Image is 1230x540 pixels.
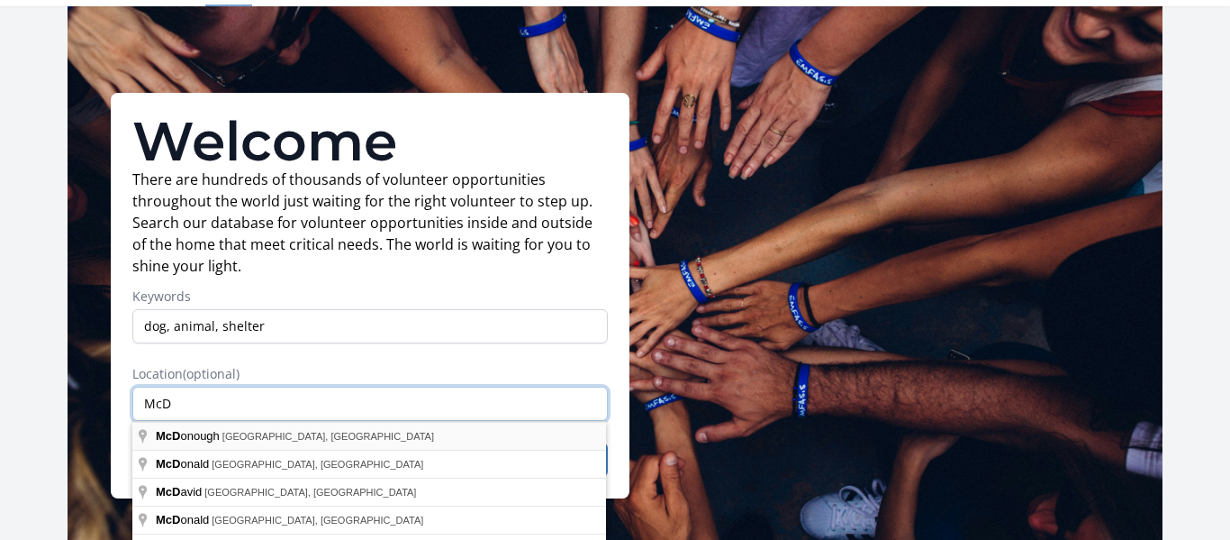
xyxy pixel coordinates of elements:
[156,513,180,526] span: McD
[204,487,416,498] span: [GEOGRAPHIC_DATA], [GEOGRAPHIC_DATA]
[156,457,180,471] span: McD
[156,485,180,499] span: McD
[222,431,434,442] span: [GEOGRAPHIC_DATA], [GEOGRAPHIC_DATA]
[212,515,423,526] span: [GEOGRAPHIC_DATA], [GEOGRAPHIC_DATA]
[156,429,222,443] span: onough
[132,169,608,277] p: There are hundreds of thousands of volunteer opportunities throughout the world just waiting for ...
[132,288,608,306] label: Keywords
[132,387,608,421] input: Enter a location
[156,513,212,526] span: onald
[156,429,180,443] span: McD
[212,459,423,470] span: [GEOGRAPHIC_DATA], [GEOGRAPHIC_DATA]
[156,457,212,471] span: onald
[132,365,608,383] label: Location
[132,114,608,169] h1: Welcome
[156,485,204,499] span: avid
[183,365,240,382] span: (optional)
